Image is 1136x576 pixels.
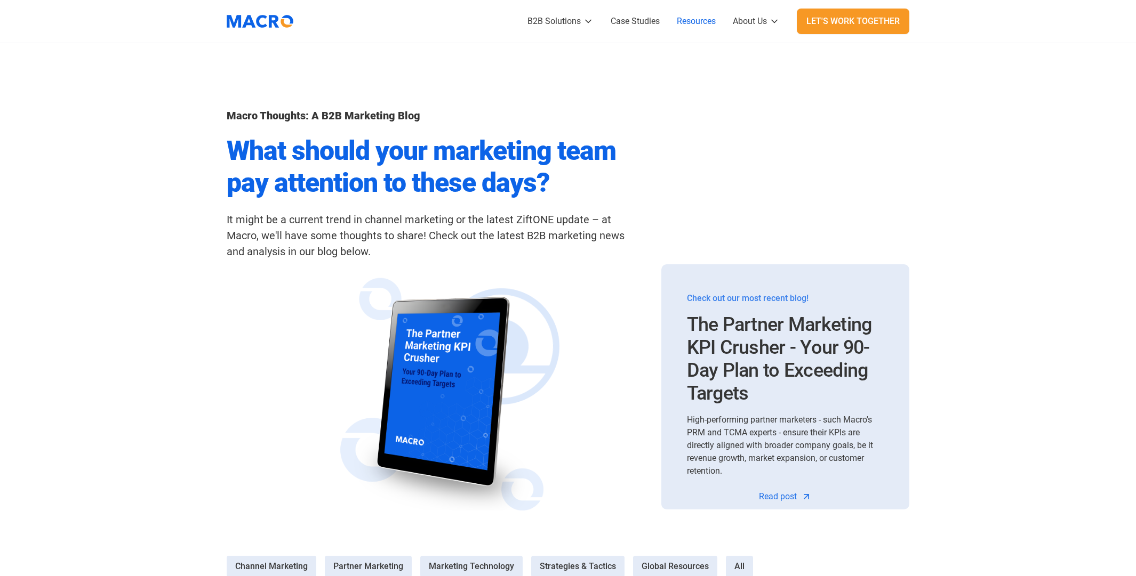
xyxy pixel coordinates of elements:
[806,15,900,28] div: Let's Work Together
[333,560,403,573] span: Partner Marketing
[221,8,299,35] img: Macromator Logo
[540,560,616,573] span: Strategies & Tactics
[687,413,884,477] div: High-performing partner marketers - such Macro's PRM and TCMA experts - ensure their KPIs are dir...
[527,15,581,28] div: B2B Solutions
[227,109,636,122] h1: Macro Thoughts: A B2B Marketing Blog
[687,292,884,305] div: Check out our most recent blog!
[429,560,514,573] span: Marketing Technology
[227,277,661,522] img: The Partner Marketing KPI Crusher - Your 90-Day Plan to Exceeding Targets
[235,560,308,573] span: Channel Marketing
[759,490,797,503] div: Read post
[797,9,909,34] a: Let's Work Together
[733,15,767,28] div: About Us
[642,560,709,573] span: Global Resources
[227,8,301,35] a: home
[759,490,812,503] a: Read post
[687,313,884,405] h3: The Partner Marketing KPI Crusher - Your 90-Day Plan to Exceeding Targets
[227,135,636,199] h2: What should your marketing team pay attention to these days?
[227,212,636,259] div: It might be a current trend in channel marketing or the latest ZiftONE update – at Macro, we'll h...
[687,281,884,405] a: Check out our most recent blog!The Partner Marketing KPI Crusher - Your 90-Day Plan to Exceeding ...
[734,560,745,573] span: All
